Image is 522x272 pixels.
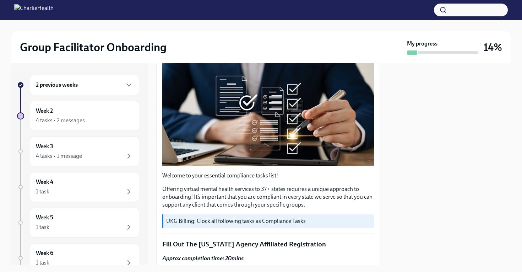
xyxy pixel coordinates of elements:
button: Zoom image [162,55,374,166]
a: Week 41 task [17,172,139,202]
div: 4 tasks • 2 messages [36,117,85,124]
h6: Week 5 [36,214,53,222]
p: UKG Billing: Clock all following tasks as Compliance Tasks [166,217,371,225]
div: 1 task [36,223,49,231]
a: Week 51 task [17,208,139,238]
h2: Group Facilitator Onboarding [20,40,167,54]
a: Week 34 tasks • 1 message [17,137,139,166]
h6: Week 2 [36,107,53,115]
div: 2 previous weeks [30,75,139,95]
div: 4 tasks • 1 message [36,152,82,160]
div: 1 task [36,188,49,196]
strong: My progress [407,40,437,48]
img: CharlieHealth [14,4,54,16]
h6: 2 previous weeks [36,81,78,89]
p: Offering virtual mental health services to 37+ states requires a unique approach to onboarding! I... [162,185,374,209]
div: 1 task [36,259,49,267]
p: Welcome to your essential compliance tasks list! [162,172,374,180]
h6: Week 4 [36,178,53,186]
a: Week 24 tasks • 2 messages [17,101,139,131]
h6: Week 3 [36,143,53,150]
h3: 14% [484,41,502,54]
p: Fill Out The [US_STATE] Agency Affiliated Registration [162,240,374,249]
strong: Approx completion time: 20mins [162,255,244,262]
h6: Week 6 [36,249,53,257]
